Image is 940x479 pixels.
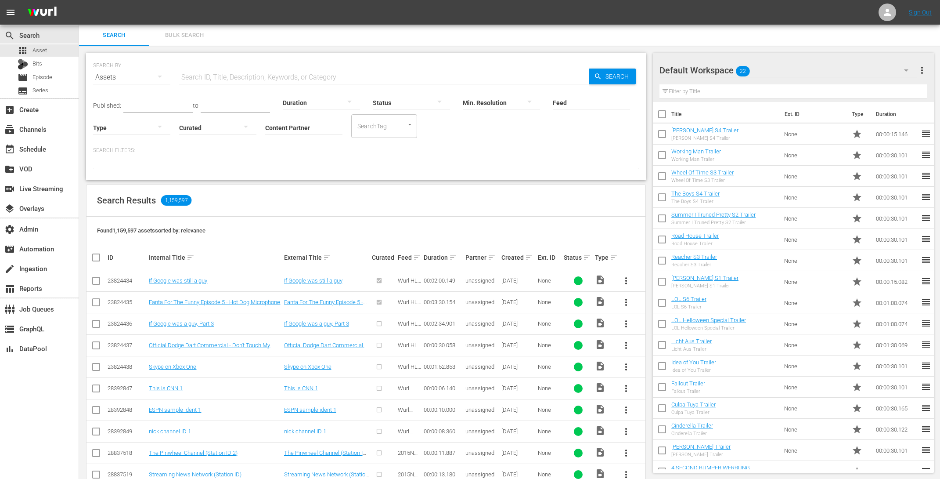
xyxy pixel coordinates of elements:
[781,271,848,292] td: None
[149,428,191,435] a: nick channel ID 1
[32,73,52,82] span: Episode
[149,471,241,478] a: Streaming News Network (Station ID)
[671,325,746,331] div: LOL Helloween Special Trailer
[872,187,921,208] td: 00:00:30.101
[921,192,931,202] span: reorder
[621,448,631,458] span: more_vert
[921,276,931,287] span: reorder
[424,320,462,327] div: 00:02:34.901
[917,60,927,81] button: more_vert
[621,362,631,372] span: more_vert
[671,443,731,450] a: [PERSON_NAME] Trailer
[149,320,214,327] a: If Google was a guy, Part 3
[4,344,15,354] span: DataPool
[671,304,706,310] div: LOL S6 Trailer
[671,148,721,155] a: Working Man Trailer
[921,445,931,455] span: reorder
[872,313,921,334] td: 00:01:00.074
[4,203,15,214] span: Overlays
[108,428,146,435] div: 28392849
[781,123,848,145] td: None
[671,431,713,436] div: Cinderella Trailer
[149,450,238,456] a: The Pinwheel Channel (Station ID 2)
[921,255,931,265] span: reorder
[398,320,421,334] span: Wurl HLS Test
[921,381,931,392] span: reorder
[781,250,848,271] td: None
[595,252,613,263] div: Type
[671,296,706,302] a: LOL S6 Trailer
[595,296,605,307] span: Video
[161,195,192,206] span: 1,159,597
[872,166,921,187] td: 00:00:30.101
[398,342,421,355] span: Wurl HLS Test
[501,406,535,413] div: [DATE]
[501,342,535,348] div: [DATE]
[781,145,848,166] td: None
[921,149,931,160] span: reorder
[398,406,418,426] span: Wurl Channel IDs
[108,385,146,392] div: 28392847
[921,318,931,329] span: reorder
[465,277,494,284] span: unassigned
[616,421,637,442] button: more_vert
[671,156,721,162] div: Working Man Trailer
[671,262,717,268] div: Reacher S3 Trailer
[465,363,494,370] span: unassigned
[155,30,214,40] span: Bulk Search
[781,166,848,187] td: None
[4,244,15,254] span: Automation
[671,346,712,352] div: Licht Aus Trailer
[32,46,47,55] span: Asset
[406,120,414,129] button: Open
[872,271,921,292] td: 00:00:15.082
[781,334,848,356] td: None
[93,147,639,154] p: Search Filters:
[465,406,494,413] span: unassigned
[852,319,862,329] span: Promo
[616,313,637,334] button: more_vert
[671,388,705,394] div: Fallout Trailer
[671,102,779,127] th: Title
[852,129,862,139] span: Promo
[872,377,921,398] td: 00:00:30.101
[852,382,862,392] span: Promo
[616,356,637,377] button: more_vert
[871,102,923,127] th: Duration
[97,227,205,234] span: Found 1,159,597 assets sorted by: relevance
[372,254,395,261] div: Curated
[284,320,349,327] a: If Google was a guy, Part 3
[465,428,494,435] span: unassigned
[501,363,535,370] div: [DATE]
[779,102,846,127] th: Ext. ID
[595,468,605,479] span: Video
[621,319,631,329] span: more_vert
[781,419,848,440] td: None
[917,65,927,76] span: more_vert
[108,320,146,327] div: 23824436
[921,360,931,371] span: reorder
[501,299,535,305] div: [DATE]
[621,426,631,437] span: more_vert
[671,338,712,345] a: Licht Aus Trailer
[18,59,28,69] div: Bits
[852,213,862,224] span: Promo
[108,471,146,478] div: 28837519
[465,252,499,263] div: Partner
[909,9,932,16] a: Sign Out
[852,150,862,160] span: Promo
[659,58,917,83] div: Default Workspace
[616,399,637,421] button: more_vert
[616,292,637,313] button: more_vert
[671,127,738,134] a: [PERSON_NAME] S4 Trailer
[149,363,196,370] a: Skype on Xbox One
[921,297,931,308] span: reorder
[149,342,274,355] a: Official Dodge Dart Commercial - Don't Touch My Dart
[18,86,28,96] span: Series
[149,299,280,305] a: Fanta For The Funny Episode 5 - Hot Dog Microphone
[671,283,738,289] div: [PERSON_NAME] S1 Trailer
[602,69,636,84] span: Search
[621,340,631,351] span: more_vert
[872,334,921,356] td: 00:01:30.069
[93,102,121,109] span: Published:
